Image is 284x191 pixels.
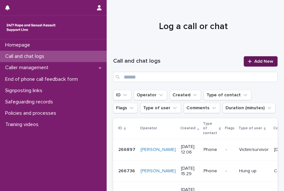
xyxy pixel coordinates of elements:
p: Call and chat logs [3,53,49,59]
img: rhQMoQhaT3yELyF149Cw [5,21,57,34]
h1: Call and chat logs [113,58,240,65]
p: Type of user [238,125,262,132]
h1: Log a call or chat [113,21,274,33]
p: Signposting links [3,88,47,94]
p: ID [118,125,122,132]
button: Operator [134,90,167,100]
button: Flags [113,103,138,113]
p: Caller management [3,65,54,71]
p: Flags [225,125,235,132]
a: [PERSON_NAME] [141,168,176,174]
p: Victim/survivor [239,147,269,153]
p: Phone [204,168,220,174]
button: Type of contact [204,90,251,100]
button: Type of user [140,103,181,113]
p: Hung up [239,168,269,174]
button: Duration (minutes) [223,103,275,113]
p: - [226,168,234,174]
p: 266736 [118,167,136,174]
p: Training videos [3,122,44,128]
input: Search [113,72,278,82]
a: [PERSON_NAME] [141,147,176,153]
button: Created [170,90,201,100]
p: Policies and processes [3,110,61,116]
p: Homepage [3,42,35,48]
p: [DATE] 15:29 [181,166,198,177]
p: End of phone call feedback form [3,76,83,82]
p: Type of contact [203,120,217,137]
button: Comments [184,103,220,113]
p: [DATE] 12:06 [181,144,198,155]
p: Operator [140,125,157,132]
a: Add New [244,56,278,67]
p: Phone [204,147,220,153]
span: Add New [254,59,273,64]
button: ID [113,90,131,100]
p: 266897 [118,146,137,153]
p: Created [180,125,195,132]
p: Safeguarding records [3,99,58,105]
p: - [226,147,234,153]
